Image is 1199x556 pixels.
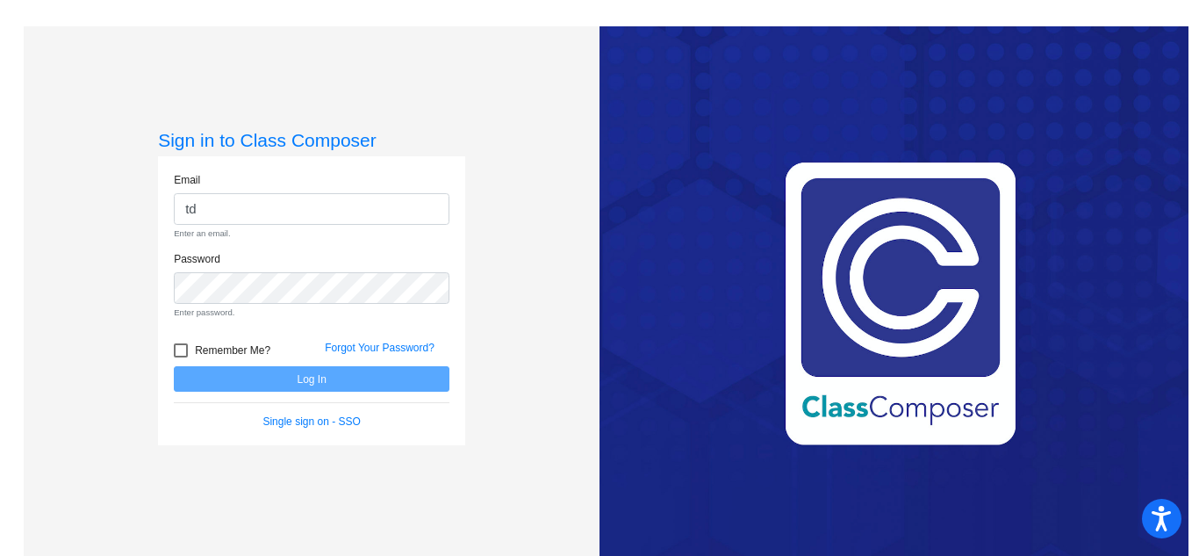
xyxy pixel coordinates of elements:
[174,172,200,188] label: Email
[174,251,220,267] label: Password
[174,366,449,392] button: Log In
[262,415,360,428] a: Single sign on - SSO
[195,340,270,361] span: Remember Me?
[174,227,449,240] small: Enter an email.
[174,307,449,319] small: Enter password.
[158,129,465,151] h3: Sign in to Class Composer
[325,342,434,354] a: Forgot Your Password?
